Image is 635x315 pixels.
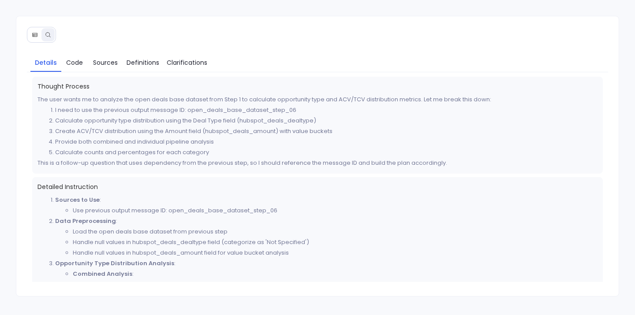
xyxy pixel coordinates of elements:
[90,279,598,290] li: Count deals by hubspot_deals_dealtype across all pipelines
[73,237,598,248] li: Handle null values in hubspot_deals_dealtype field (categorize as 'Not Specified')
[73,270,132,278] strong: Combined Analysis
[55,195,598,216] li: :
[37,82,598,91] span: Thought Process
[55,115,598,126] li: Calculate opportunity type distribution using the Deal Type field (hubspot_deals_dealtype)
[55,216,598,258] li: :
[73,269,598,311] li: :
[73,205,598,216] li: Use previous output message ID: open_deals_base_dataset_step_06
[73,226,598,237] li: Load the open deals base dataset from previous step
[55,259,174,267] strong: Opportunity Type Distribution Analysis
[37,94,598,105] p: The user wants me to analyze the open deals base dataset from Step 1 to calculate opportunity typ...
[55,137,598,147] li: Provide both combined and individual pipeline analysis
[66,58,83,67] span: Code
[73,248,598,258] li: Handle null values in hubspot_deals_amount field for value bucket analysis
[127,58,159,67] span: Definitions
[55,196,100,204] strong: Sources to Use
[55,126,598,137] li: Create ACV/TCV distribution using the Amount field (hubspot_deals_amount) with value buckets
[55,105,598,115] li: I need to use the previous output message ID: open_deals_base_dataset_step_06
[55,217,116,225] strong: Data Preprocessing
[93,58,118,67] span: Sources
[55,147,598,158] li: Calculate counts and percentages for each category
[37,182,598,191] span: Detailed Instruction
[35,58,57,67] span: Details
[37,158,598,168] p: This is a follow-up question that uses dependency from the previous step, so I should reference t...
[167,58,207,67] span: Clarifications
